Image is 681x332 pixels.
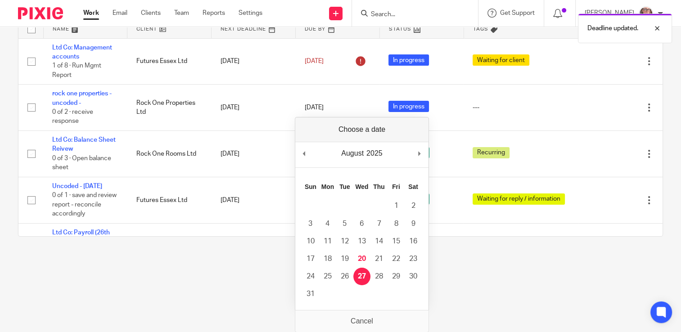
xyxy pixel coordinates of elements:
a: Work [83,9,99,18]
button: 22 [388,250,405,268]
img: Pixie [18,7,63,19]
a: Ltd Co: Balance Sheet Reivew [52,137,116,152]
a: Email [113,9,127,18]
span: Waiting for reply / information [473,193,565,205]
button: 8 [388,215,405,233]
a: Settings [239,9,262,18]
a: Uncoded - [DATE] [52,183,102,189]
td: [DATE] [212,177,296,223]
abbr: Wednesday [355,183,368,190]
a: rock one properties - uncoded - [52,90,112,106]
abbr: Monday [321,183,334,190]
td: Rock One Rooms Ltd [127,223,212,269]
button: 16 [405,233,422,250]
td: [DATE] [212,131,296,177]
td: [DATE] [212,223,296,269]
span: Recurring [473,147,510,158]
abbr: Thursday [373,183,384,190]
button: Next Month [415,147,424,160]
button: 21 [370,250,388,268]
span: [DATE] [305,104,324,111]
abbr: Saturday [408,183,418,190]
td: Futures Essex Ltd [127,177,212,223]
button: 4 [319,215,336,233]
button: 6 [353,215,370,233]
button: 18 [319,250,336,268]
button: 25 [319,268,336,285]
abbr: Sunday [305,183,316,190]
button: 23 [405,250,422,268]
button: 1 [388,197,405,215]
button: 5 [336,215,353,233]
span: Waiting for client [473,54,529,66]
div: 2025 [365,147,384,160]
button: 27 [353,268,370,285]
button: 13 [353,233,370,250]
td: [DATE] [212,85,296,131]
div: --- [473,103,569,112]
button: Previous Month [300,147,309,160]
td: Rock One Rooms Ltd [127,131,212,177]
a: Team [174,9,189,18]
span: In progress [388,54,429,66]
a: Ltd Co: Payroll (26th Month) - R1R [52,229,110,245]
button: 30 [405,268,422,285]
img: Louise.jpg [639,6,653,21]
button: 3 [302,215,319,233]
button: 28 [370,268,388,285]
button: 14 [370,233,388,250]
td: Rock One Properties Ltd [127,85,212,131]
span: 0 of 3 · Open balance sheet [52,155,111,171]
button: 26 [336,268,353,285]
button: 20 [353,250,370,268]
p: Deadline updated. [587,24,638,33]
td: Futures Essex Ltd [127,38,212,85]
button: 2 [405,197,422,215]
a: Ltd Co: Management accounts [52,45,112,60]
div: August [340,147,365,160]
button: 31 [302,285,319,303]
button: 24 [302,268,319,285]
button: 7 [370,215,388,233]
button: 11 [319,233,336,250]
button: 29 [388,268,405,285]
span: 0 of 2 · receive response [52,109,93,125]
button: 9 [405,215,422,233]
td: [DATE] [212,38,296,85]
span: In progress [388,101,429,112]
button: 15 [388,233,405,250]
span: 0 of 1 · save and review report - reconcile accordingly [52,192,117,217]
button: 10 [302,233,319,250]
span: 1 of 8 · Run Mgmt Report [52,63,101,78]
button: 17 [302,250,319,268]
abbr: Friday [392,183,400,190]
a: Reports [203,9,225,18]
button: 12 [336,233,353,250]
button: 19 [336,250,353,268]
span: [DATE] [305,58,324,64]
abbr: Tuesday [339,183,350,190]
a: Clients [141,9,161,18]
